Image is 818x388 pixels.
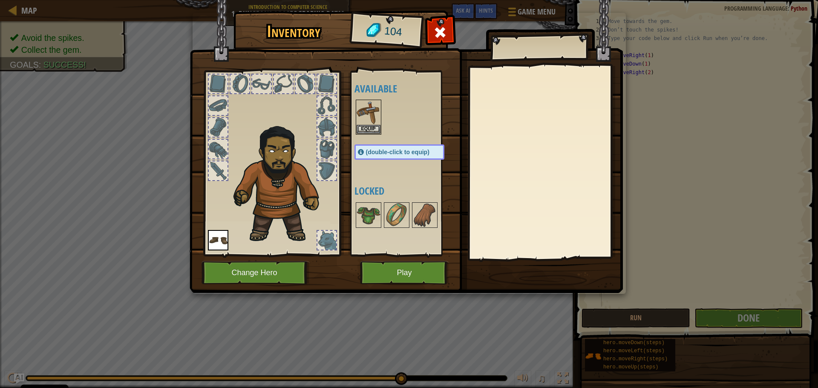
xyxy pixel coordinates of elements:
img: duelist_hair.png [229,120,334,244]
img: portrait.png [357,101,380,124]
h4: Locked [354,185,461,196]
span: (double-click to equip) [366,149,429,155]
button: Equip [357,125,380,134]
span: 104 [383,23,403,40]
img: portrait.png [413,203,437,227]
img: portrait.png [385,203,409,227]
h4: Available [354,83,461,94]
button: Play [360,261,449,285]
img: portrait.png [357,203,380,227]
h1: Inventory [239,23,348,40]
button: Change Hero [202,261,310,285]
img: portrait.png [208,230,228,250]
